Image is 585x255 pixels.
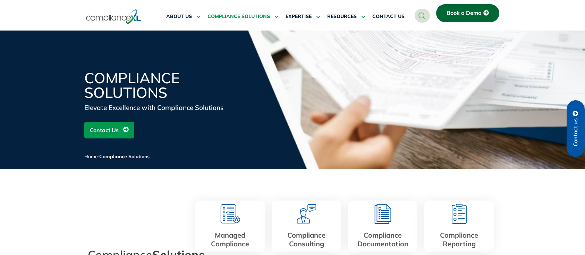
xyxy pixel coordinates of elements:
[327,8,365,25] a: RESOURCES
[287,231,325,248] a: Compliance Consulting
[84,153,98,160] a: Home
[436,4,499,22] a: Book a Demo
[567,100,585,157] a: Contact us
[166,8,201,25] a: ABOUT US
[166,14,192,20] span: ABOUT US
[211,231,249,248] a: Managed Compliance
[84,71,251,100] h1: Compliance Solutions
[84,122,134,138] a: Contact Us
[372,8,405,25] a: CONTACT US
[447,10,481,16] span: Book a Demo
[286,14,312,20] span: EXPERTISE
[86,9,141,25] img: logo-one.svg
[84,153,150,160] span: /
[207,8,279,25] a: COMPLIANCE SOLUTIONS
[99,153,150,160] span: Compliance Solutions
[357,231,408,248] a: Compliance Documentation
[415,9,430,23] a: navsearch-button
[573,118,579,146] span: Contact us
[327,14,357,20] span: RESOURCES
[207,14,270,20] span: COMPLIANCE SOLUTIONS
[440,231,478,248] a: Compliance Reporting
[286,8,320,25] a: EXPERTISE
[90,124,119,137] span: Contact Us
[372,14,405,20] span: CONTACT US
[84,103,251,112] div: Elevate Excellence with Compliance Solutions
